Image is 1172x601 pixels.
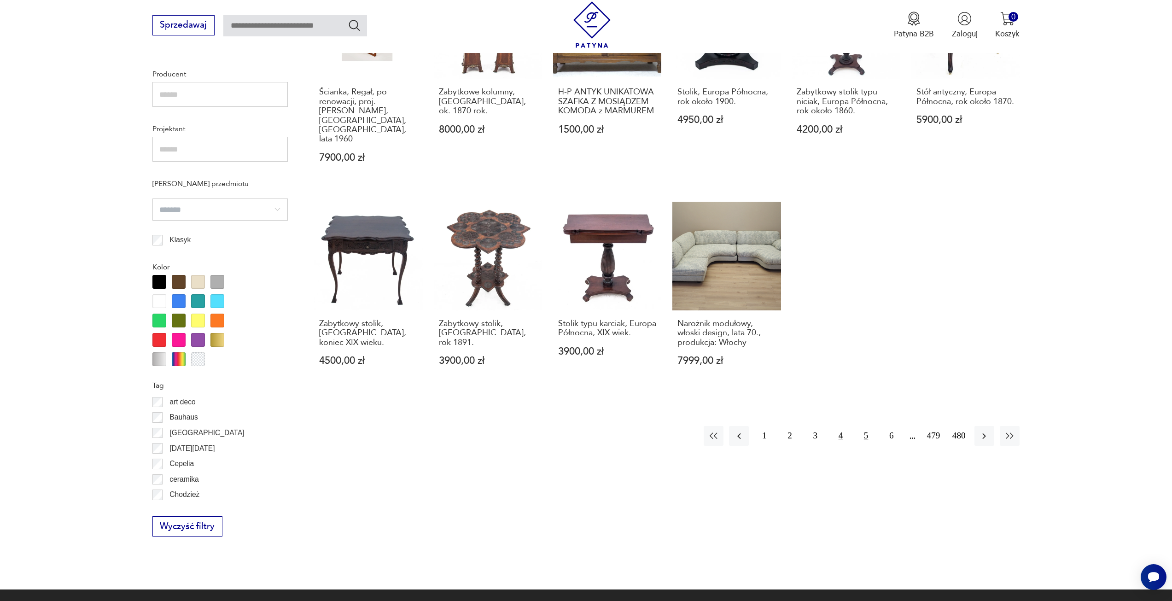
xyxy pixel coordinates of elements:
a: Zabytkowy stolik, Anglia, rok 1891.Zabytkowy stolik, [GEOGRAPHIC_DATA], rok 1891.3900,00 zł [434,202,542,387]
p: 7900,00 zł [319,153,418,163]
p: [PERSON_NAME] przedmiotu [152,178,288,190]
p: 4500,00 zł [319,356,418,366]
button: 6 [881,426,901,446]
p: [DATE][DATE] [169,443,215,455]
button: Szukaj [348,18,361,32]
p: 7999,00 zł [677,356,776,366]
p: Koszyk [995,29,1020,39]
p: 3900,00 zł [439,356,537,366]
h3: Narożnik modułowy, włoski design, lata 70., produkcja: Włochy [677,319,776,347]
button: Wyczyść filtry [152,516,222,537]
button: 479 [923,426,943,446]
p: Ćmielów [169,504,197,516]
h3: Zabytkowy stolik, [GEOGRAPHIC_DATA], rok 1891. [439,319,537,347]
p: Tag [152,379,288,391]
img: Patyna - sklep z meblami i dekoracjami vintage [569,1,615,48]
a: Ikona medaluPatyna B2B [894,12,934,39]
h3: Stolik, Europa Północna, rok około 1900. [677,88,776,106]
button: Zaloguj [952,12,978,39]
img: Ikona koszyka [1000,12,1015,26]
p: Cepelia [169,458,194,470]
h3: Zabytkowe kolumny, [GEOGRAPHIC_DATA], ok. 1870 rok. [439,88,537,116]
p: 3900,00 zł [558,347,657,356]
button: 480 [949,426,969,446]
iframe: Smartsupp widget button [1141,564,1166,590]
a: Narożnik modułowy, włoski design, lata 70., produkcja: WłochyNarożnik modułowy, włoski design, la... [672,202,781,387]
p: Patyna B2B [894,29,934,39]
button: 2 [780,426,799,446]
p: 5900,00 zł [916,115,1015,125]
p: 4950,00 zł [677,115,776,125]
p: 1500,00 zł [558,125,657,134]
button: 3 [805,426,825,446]
a: Zabytkowy stolik, Francja, koniec XIX wieku.Zabytkowy stolik, [GEOGRAPHIC_DATA], koniec XIX wieku... [314,202,422,387]
p: ceramika [169,473,198,485]
p: Chodzież [169,489,199,501]
p: Czechy ( 120 ) [169,54,210,66]
button: 5 [856,426,876,446]
h3: Zabytkowy stolik typu niciak, Europa Północna, rok około 1860. [797,88,895,116]
p: Kolor [152,261,288,273]
a: Sprzedawaj [152,22,215,29]
img: Ikonka użytkownika [957,12,972,26]
p: Zaloguj [952,29,978,39]
p: Klasyk [169,234,191,246]
img: Ikona medalu [907,12,921,26]
h3: Stół antyczny, Europa Północna, rok około 1870. [916,88,1015,106]
p: Producent [152,68,288,80]
h3: Stolik typu karciak, Europa Północna, XIX wiek. [558,319,657,338]
div: 0 [1009,12,1018,22]
p: 8000,00 zł [439,125,537,134]
h3: Ścianka, Regał, po renowacji, proj. [PERSON_NAME], [GEOGRAPHIC_DATA], [GEOGRAPHIC_DATA], lata 1960 [319,88,418,144]
p: Bauhaus [169,411,198,423]
p: 4200,00 zł [797,125,895,134]
button: Sprzedawaj [152,15,215,35]
button: 1 [754,426,774,446]
button: 4 [831,426,851,446]
p: art deco [169,396,195,408]
h3: Zabytkowy stolik, [GEOGRAPHIC_DATA], koniec XIX wieku. [319,319,418,347]
p: [GEOGRAPHIC_DATA] [169,427,244,439]
button: 0Koszyk [995,12,1020,39]
button: Patyna B2B [894,12,934,39]
h3: H-P ANTYK UNIKATOWA SZAFKA Z MOSIĄDZEM - KOMODA z MARMUREM [558,88,657,116]
p: Projektant [152,123,288,135]
a: Stolik typu karciak, Europa Północna, XIX wiek.Stolik typu karciak, Europa Północna, XIX wiek.390... [553,202,661,387]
